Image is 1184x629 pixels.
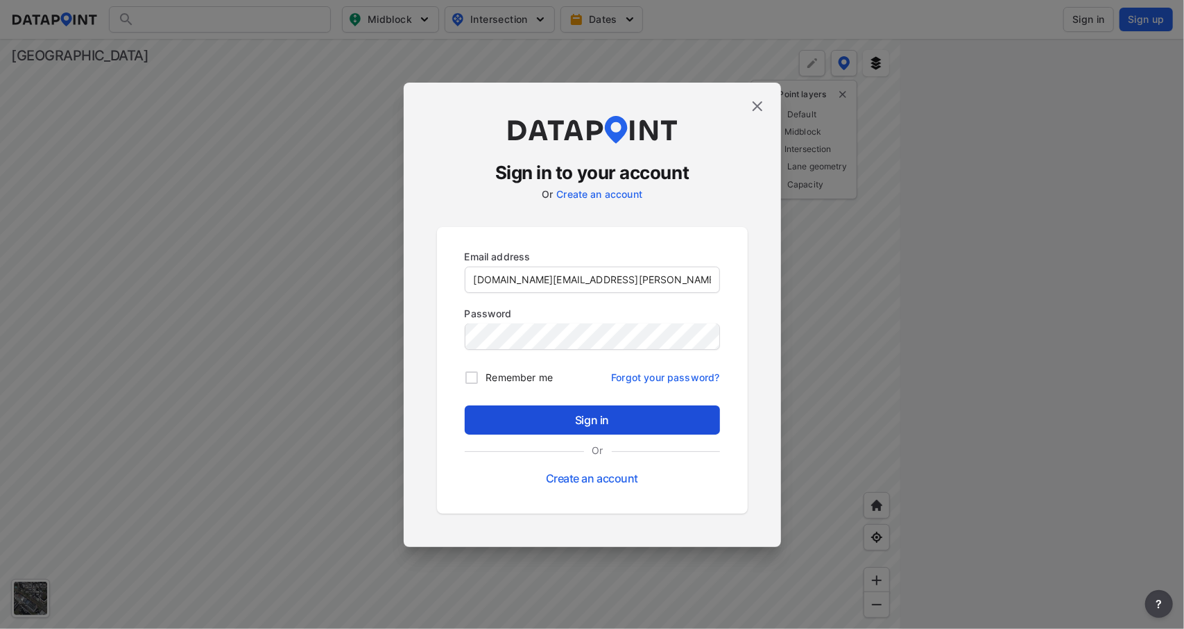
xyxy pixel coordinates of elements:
[556,188,642,200] a: Create an account
[465,405,720,435] button: Sign in
[1153,596,1165,612] span: ?
[584,443,612,458] label: Or
[465,267,719,292] input: you@example.com
[486,370,553,385] span: Remember me
[611,363,719,385] a: Forgot your password?
[749,98,766,115] img: close.efbf2170.svg
[542,188,553,200] label: Or
[476,412,709,428] span: Sign in
[465,306,720,321] p: Password
[465,249,720,264] p: Email address
[506,116,679,144] img: dataPointLogo.9353c09d.svg
[437,160,748,185] h3: Sign in to your account
[1145,590,1173,618] button: more
[546,471,638,485] a: Create an account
